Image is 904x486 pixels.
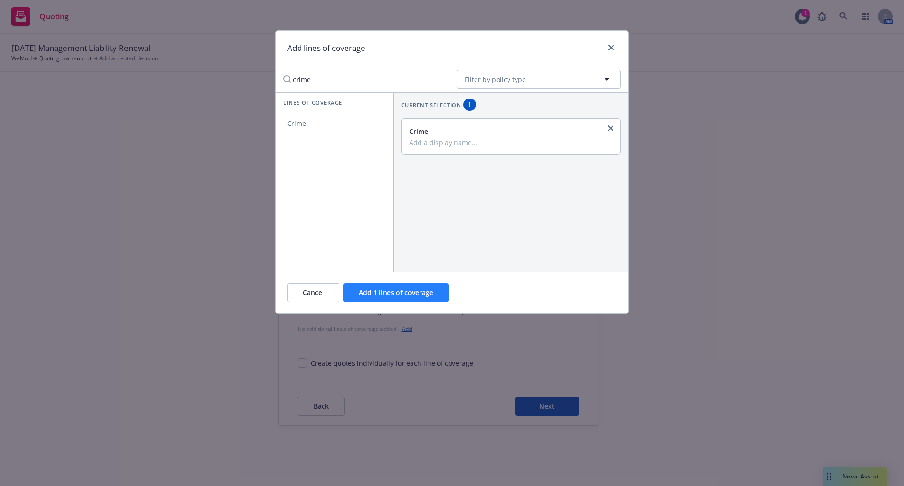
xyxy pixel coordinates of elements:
[278,70,449,89] input: Search lines of coverage...
[409,138,611,147] input: Add a display name...
[283,99,342,107] span: Lines of coverage
[359,288,433,297] span: Add 1 lines of coverage
[465,74,526,84] span: Filter by policy type
[287,283,339,302] button: Cancel
[457,70,621,89] button: Filter by policy type
[401,101,461,109] span: Current selection
[343,283,449,302] button: Add 1 lines of coverage
[605,123,616,134] a: close
[287,42,365,54] h1: Add lines of coverage
[467,100,472,109] span: 1
[409,126,611,136] div: Crime
[303,288,324,297] span: Cancel
[605,42,617,53] a: close
[276,119,317,128] span: Crime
